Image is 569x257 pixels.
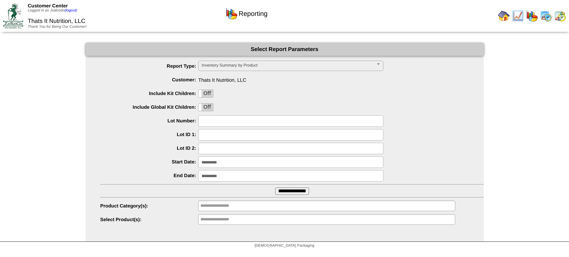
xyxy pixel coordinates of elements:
[100,77,199,82] label: Customer:
[202,61,373,70] span: Inventory Summary by Product
[199,104,213,111] label: Off
[198,103,213,111] div: OnOff
[526,10,538,22] img: graph.gif
[86,43,484,56] div: Select Report Parameters
[100,74,484,83] span: Thats It Nutrition, LLC
[512,10,524,22] img: line_graph.gif
[28,25,87,29] span: Thank You for Being Our Customer!
[239,10,267,18] span: Reporting
[100,203,199,209] label: Product Category(s):
[100,132,199,137] label: Lot ID 1:
[540,10,552,22] img: calendarprod.gif
[100,217,199,222] label: Select Product(s):
[100,104,199,110] label: Include Global Kit Children:
[498,10,510,22] img: home.gif
[64,9,77,13] a: (logout)
[100,145,199,151] label: Lot ID 2:
[100,159,199,165] label: Start Date:
[226,8,237,20] img: graph.gif
[100,173,199,178] label: End Date:
[3,3,23,28] img: ZoRoCo_Logo(Green%26Foil)%20jpg.webp
[28,9,77,13] span: Logged in as Jsalcedo
[199,90,213,97] label: Off
[28,18,86,24] span: Thats It Nutrition, LLC
[554,10,566,22] img: calendarinout.gif
[100,118,199,124] label: Lot Number:
[254,244,314,248] span: [DEMOGRAPHIC_DATA] Packaging
[198,89,213,98] div: OnOff
[100,91,199,96] label: Include Kit Children:
[100,63,199,69] label: Report Type:
[28,3,68,9] span: Customer Center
